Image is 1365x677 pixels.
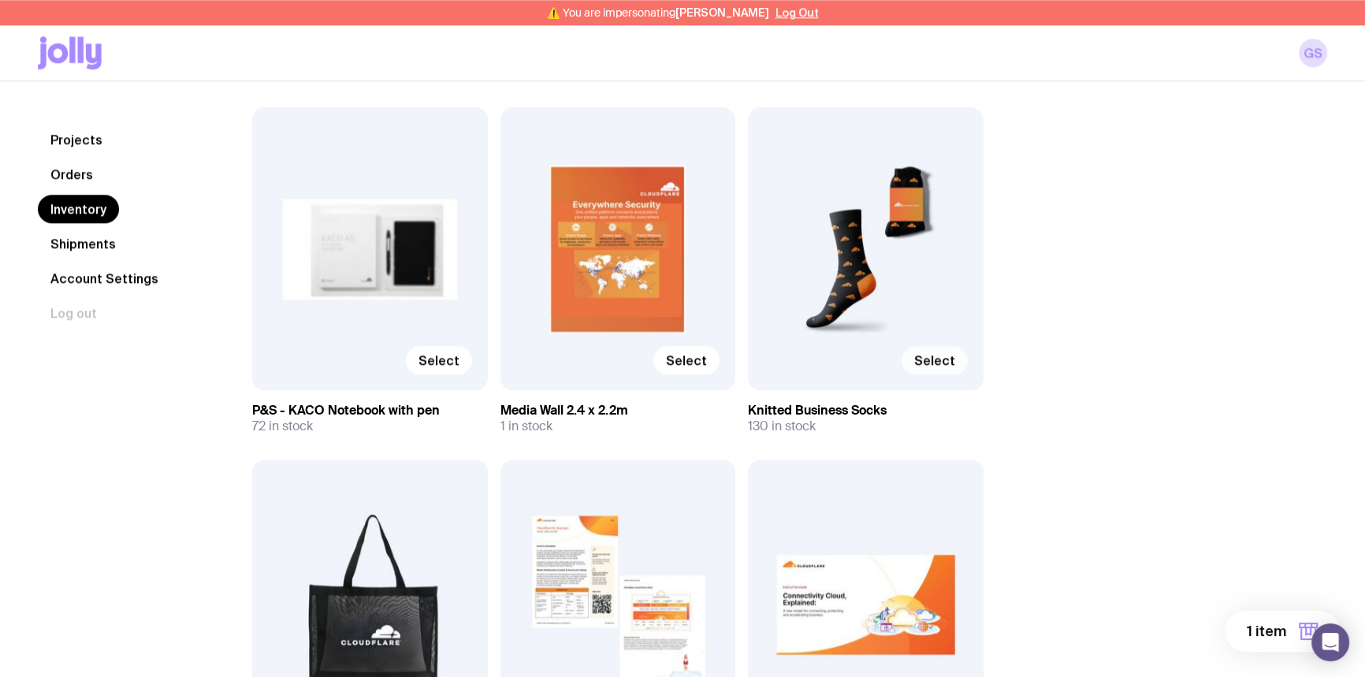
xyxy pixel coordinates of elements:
[38,195,119,223] a: Inventory
[38,229,128,258] a: Shipments
[748,418,816,434] span: 130 in stock
[1225,611,1340,652] button: 1 item
[252,403,488,418] h3: P&S - KACO Notebook with pen
[1247,622,1286,641] span: 1 item
[666,352,707,368] span: Select
[38,264,171,292] a: Account Settings
[1311,623,1349,661] div: Open Intercom Messenger
[252,418,313,434] span: 72 in stock
[914,352,955,368] span: Select
[38,160,106,188] a: Orders
[547,6,769,19] span: ⚠️ You are impersonating
[38,125,115,154] a: Projects
[775,6,819,19] button: Log Out
[1299,39,1327,67] a: GS
[675,6,769,19] span: [PERSON_NAME]
[748,403,984,418] h3: Knitted Business Socks
[38,299,110,327] button: Log out
[500,418,552,434] span: 1 in stock
[500,403,736,418] h3: Media Wall 2.4 x 2.2m
[418,352,459,368] span: Select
